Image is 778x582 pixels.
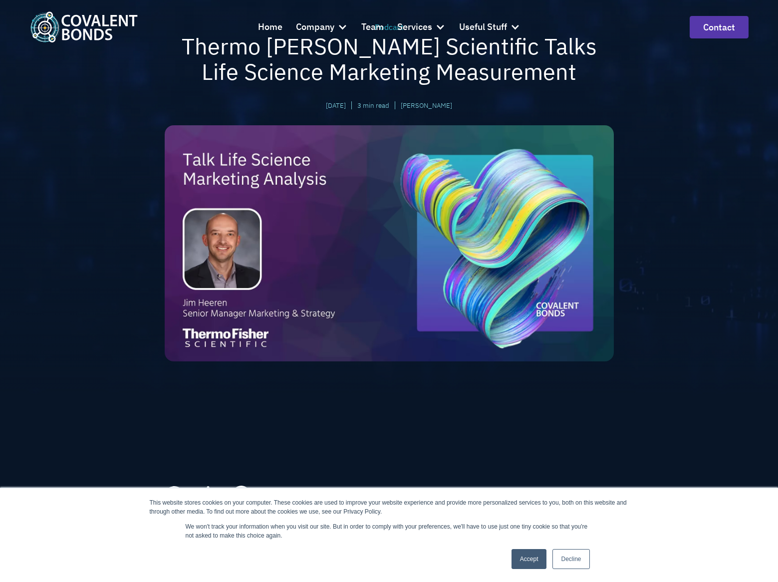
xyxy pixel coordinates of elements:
[198,486,219,507] a: Google podcasts
[361,20,384,34] div: Team
[186,522,593,540] p: We won't track your information when you visit our site. But in order to comply with your prefere...
[296,20,334,34] div: Company
[690,16,749,38] a: contact
[361,13,384,40] a: Team
[394,98,396,112] div: |
[350,98,353,112] div: |
[258,13,282,40] a: Home
[357,100,389,110] div: 3 min read
[397,20,432,34] div: Services
[512,549,547,569] a: Accept
[459,13,520,40] div: Useful Stuff
[232,486,251,508] a: Apple podcasts
[401,100,452,110] a: [PERSON_NAME]
[165,486,185,507] a: spotify
[165,125,614,361] img: Thermo Fisher Scientific Talks Life Science Marketing Measurement
[459,20,507,34] div: Useful Stuff
[552,549,589,569] a: Decline
[258,20,282,34] div: Home
[30,11,138,42] a: home
[598,466,778,582] iframe: Chat Widget
[397,13,446,40] div: Services
[296,13,348,40] div: Company
[326,100,346,110] div: [DATE]
[165,33,614,85] h1: Thermo [PERSON_NAME] Scientific Talks Life Science Marketing Measurement
[150,498,629,516] div: This website stores cookies on your computer. These cookies are used to improve your website expe...
[30,11,138,42] img: Covalent Bonds White / Teal Logo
